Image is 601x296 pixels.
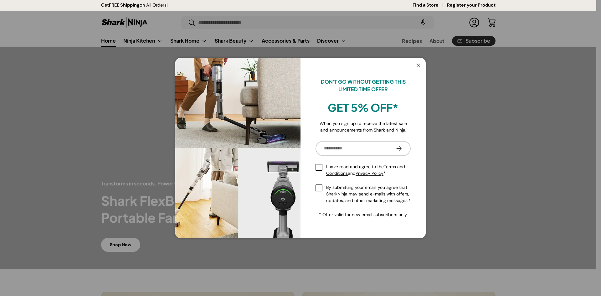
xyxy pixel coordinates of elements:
[413,2,447,9] a: Find a Store
[316,211,411,218] p: * Offer valid for new email subscribers only.
[326,164,411,177] span: I have read and agree to the and *
[356,170,383,176] a: Privacy Policy
[101,2,168,9] p: Get on All Orders!
[175,58,300,238] img: shark-kion-auto-empty-dock-iw3241ae-full-blast-living-room-cleaning-view-sharkninja-philippines
[316,101,411,115] h2: GET 5% OFF*
[109,2,140,8] strong: FREE Shipping
[326,184,411,204] span: By submitting your email, you agree that SharkNinja may send e-mails with offers, updates, and ot...
[316,78,411,93] p: DON'T GO WITHOUT GETTING THIS LIMITED TIME OFFER
[447,2,496,9] a: Register your Product
[316,120,411,133] p: When you sign up to receive the latest sale and announcements from Shark and Ninja.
